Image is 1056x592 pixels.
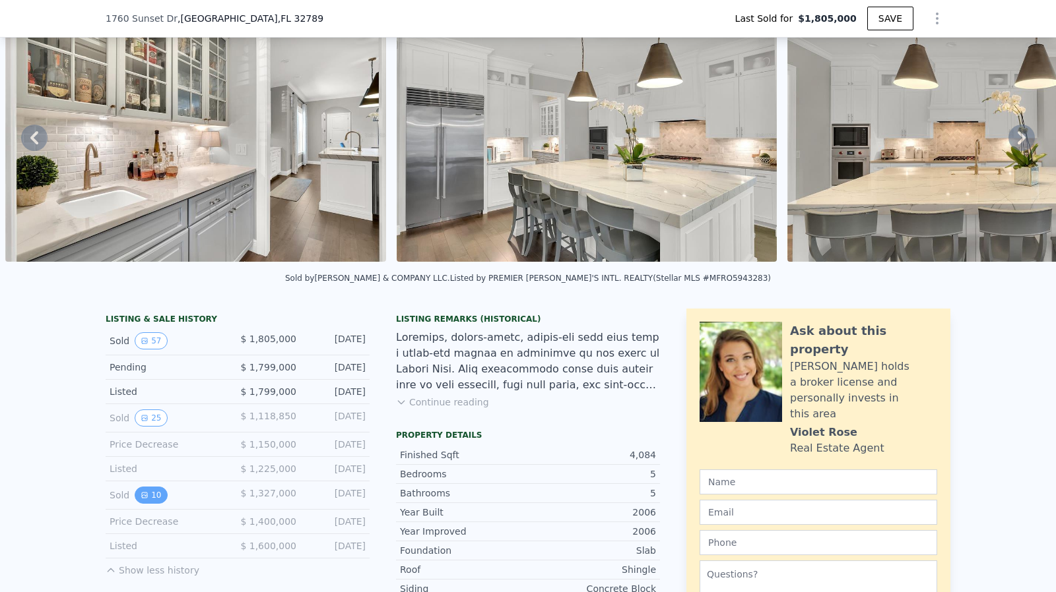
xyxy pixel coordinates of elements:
input: Email [700,500,937,525]
div: Listed [110,385,227,398]
button: View historical data [135,409,167,427]
span: $ 1,327,000 [240,488,296,498]
span: , [GEOGRAPHIC_DATA] [178,12,323,25]
div: 2006 [528,506,656,519]
img: Sale: 47252446 Parcel: 46947670 [397,9,777,262]
button: SAVE [867,7,913,30]
div: Foundation [400,544,528,557]
span: $ 1,118,850 [240,411,296,421]
div: 2006 [528,525,656,538]
div: Sold [110,487,227,504]
div: [DATE] [307,462,366,475]
div: 5 [528,487,656,500]
div: Bathrooms [400,487,528,500]
div: Real Estate Agent [790,440,884,456]
div: Property details [396,430,660,440]
div: Year Built [400,506,528,519]
div: [DATE] [307,539,366,552]
span: $ 1,150,000 [240,439,296,450]
span: $ 1,799,000 [240,386,296,397]
span: $ 1,600,000 [240,541,296,551]
span: $ 1,805,000 [240,334,296,344]
input: Name [700,469,937,494]
div: Sold [110,409,227,427]
button: Continue reading [396,396,489,409]
span: Last Sold for [735,12,799,25]
div: Sold [110,332,227,349]
div: Listing Remarks (Historical) [396,314,660,324]
span: $ 1,799,000 [240,362,296,372]
img: Sale: 47252446 Parcel: 46947670 [5,9,386,262]
div: [DATE] [307,515,366,528]
button: View historical data [135,487,167,504]
button: View historical data [135,332,167,349]
div: Finished Sqft [400,448,528,461]
div: [DATE] [307,487,366,504]
div: [PERSON_NAME] holds a broker license and personally invests in this area [790,359,937,422]
div: Listed [110,539,227,552]
button: Show Options [924,5,950,32]
span: $ 1,225,000 [240,463,296,474]
div: Bedrooms [400,467,528,481]
div: 5 [528,467,656,481]
span: 1760 Sunset Dr [106,12,178,25]
div: Shingle [528,563,656,576]
div: 4,084 [528,448,656,461]
div: Roof [400,563,528,576]
div: [DATE] [307,438,366,451]
span: , FL 32789 [278,13,323,24]
div: Loremips, dolors-ametc, adipis-eli sedd eius temp i utlab-etd magnaa en adminimve qu nos exerc ul... [396,330,660,393]
div: Violet Rose [790,425,857,440]
div: Sold by [PERSON_NAME] & COMPANY LLC . [285,274,450,283]
span: $ 1,400,000 [240,516,296,527]
button: Show less history [106,558,199,577]
div: Price Decrease [110,515,227,528]
div: LISTING & SALE HISTORY [106,314,370,327]
div: Price Decrease [110,438,227,451]
div: [DATE] [307,361,366,374]
div: Year Improved [400,525,528,538]
span: $1,805,000 [798,12,857,25]
div: Listed by PREMIER [PERSON_NAME]'S INTL. REALTY (Stellar MLS #MFRO5943283) [450,274,771,283]
input: Phone [700,530,937,555]
div: Pending [110,361,227,374]
div: Listed [110,462,227,475]
div: Ask about this property [790,322,937,359]
div: [DATE] [307,332,366,349]
div: [DATE] [307,409,366,427]
div: [DATE] [307,385,366,398]
div: Slab [528,544,656,557]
